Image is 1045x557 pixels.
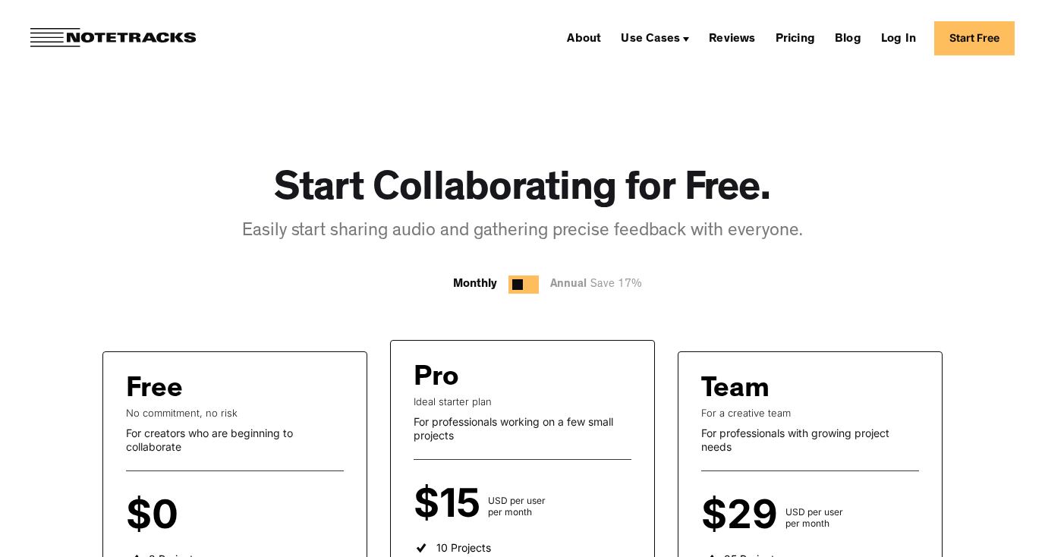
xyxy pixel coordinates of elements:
h1: Start Collaborating for Free. [274,167,771,216]
div: For professionals with growing project needs [701,426,919,453]
div: Easily start sharing audio and gathering precise feedback with everyone. [242,219,803,245]
div: Team [701,375,770,407]
a: About [561,26,607,50]
div: Annual [550,275,650,294]
a: Pricing [770,26,821,50]
div: $0 [126,502,186,529]
div: No commitment, no risk [126,407,344,419]
div: USD per user per month [785,506,843,529]
div: USD per user per month [488,495,546,518]
a: Reviews [703,26,761,50]
div: per user per month [186,506,230,529]
a: Log In [875,26,922,50]
div: For professionals working on a few small projects [414,415,631,442]
div: 10 Projects [436,541,491,555]
div: Pro [414,363,459,395]
div: Ideal starter plan [414,395,631,408]
a: Blog [829,26,867,50]
div: For creators who are beginning to collaborate [126,426,344,453]
div: $29 [701,502,785,529]
span: Save 17% [587,279,642,291]
div: Use Cases [621,33,680,46]
div: Use Cases [615,26,695,50]
div: Monthly [453,275,497,294]
div: For a creative team [701,407,919,419]
a: Start Free [934,21,1015,55]
div: $15 [414,490,488,518]
div: Free [126,375,183,407]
